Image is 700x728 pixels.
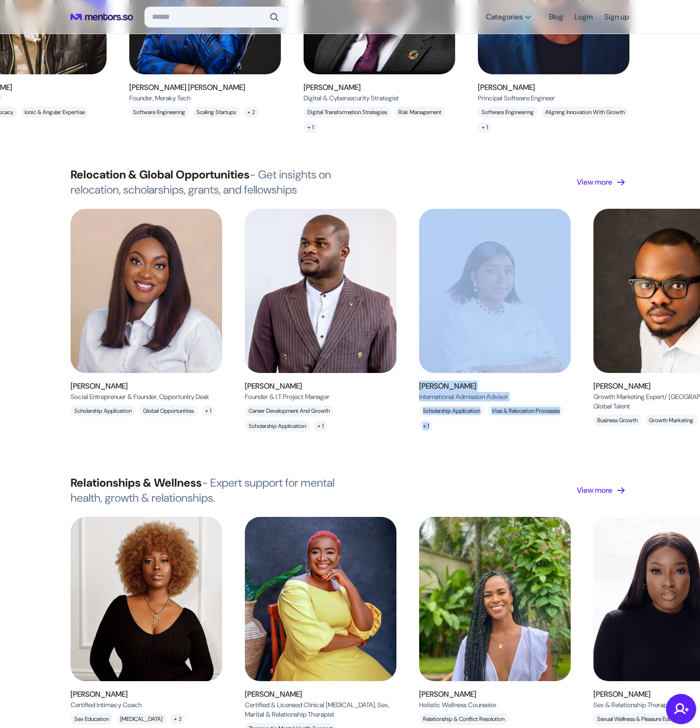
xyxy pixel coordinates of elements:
[419,420,433,432] p: + 1
[153,94,191,102] span: , Meraky Tech
[577,177,629,188] a: View more
[314,420,327,432] p: + 1
[304,107,391,118] p: Digital Transformation Strategies
[117,713,166,725] p: [MEDICAL_DATA]
[549,9,563,26] a: Blog
[593,415,641,426] p: Business Growth
[71,167,331,197] span: - Get insights on relocation, scholarships, grants, and fellowships
[419,517,571,681] img: Dr. Makeda Moore
[410,199,580,383] img: Opeyemi Oladosu
[419,700,497,710] p: Holistic Wellness Counselor
[245,689,393,700] h6: [PERSON_NAME]
[71,475,366,506] h3: Relationships & Wellness
[129,93,245,103] p: Founder
[577,485,612,496] p: View more
[71,167,366,197] h3: Relocation & Global Opportunities
[480,9,538,26] button: Categories
[419,689,497,700] h6: [PERSON_NAME]
[419,713,508,725] p: Relationship & Conflict Resolution
[245,405,333,417] p: Career development and growth
[419,392,508,401] p: International Admission Advisor
[304,122,317,133] p: + 1
[419,381,508,392] h6: [PERSON_NAME]
[486,12,522,22] span: Categories
[488,405,564,417] p: Visa & Relocation Processes
[304,82,399,93] h6: [PERSON_NAME]
[577,485,629,496] a: View more
[139,405,197,417] p: Global Opportunities
[243,107,259,118] p: + 2
[593,713,691,725] p: Sexual Wellness & Pleasure Education
[193,107,240,118] p: Scaling Startups
[304,93,399,103] p: Digital & Cybersecurity Strategist
[71,209,222,373] img: Grace Ihejiamaizu
[245,517,396,681] img: Dr. Pamela Udoka
[645,415,697,426] p: Growth Marketing
[419,405,484,417] p: Scholarship Application
[245,700,393,719] p: Certified & Licensed Clinical [MEDICAL_DATA], Sex, Marital & Relationship Therapist
[71,381,209,392] h6: [PERSON_NAME]
[478,122,492,133] p: + 1
[71,713,113,725] p: Sex Education
[129,107,189,118] p: Software Engineering
[395,107,445,118] p: Risk Management
[71,517,222,681] img: Tyomi Morgan
[71,392,209,401] p: Social Entreprenuer & Founder, Opportunity Desk
[245,392,330,401] p: Founder & I.T Project Manager
[593,700,674,710] p: Sex & Relationship Therapist
[71,475,334,505] span: - Expert support for mental health, growth & relationships.
[245,420,310,432] p: Scholarship Application
[478,82,555,93] h6: [PERSON_NAME]
[21,107,89,118] p: Ionic & Angular Expertise
[478,107,538,118] p: Software Engineering
[71,405,135,417] p: Scholarship Application
[129,82,245,93] h6: [PERSON_NAME] [PERSON_NAME]
[593,689,674,700] h6: [PERSON_NAME]
[577,177,612,188] p: View more
[201,405,215,417] p: + 1
[541,107,628,118] p: Aligning Innovation With Growth
[245,381,330,392] h6: [PERSON_NAME]
[245,209,396,373] img: Dr. Oludayo Sokunbi
[478,93,555,103] p: Principal Software Engineer
[71,689,142,700] h6: [PERSON_NAME]
[71,700,142,710] p: Certified Intimacy Coach
[574,9,593,26] a: Login
[604,9,629,26] a: Sign up
[170,713,185,725] p: + 2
